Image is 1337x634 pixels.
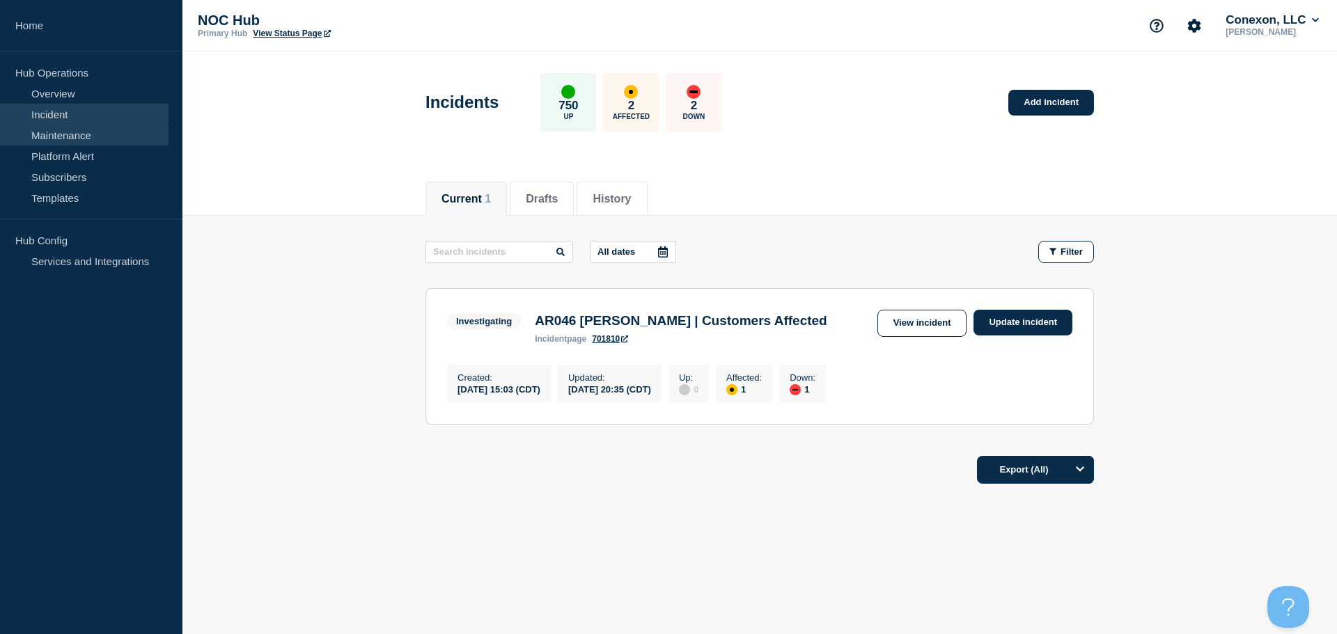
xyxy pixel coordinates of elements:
[198,29,247,38] p: Primary Hub
[628,99,634,113] p: 2
[1223,27,1322,37] p: [PERSON_NAME]
[458,383,540,395] div: [DATE] 15:03 (CDT)
[558,99,578,113] p: 750
[561,85,575,99] div: up
[597,246,635,257] p: All dates
[790,372,815,383] p: Down :
[679,372,698,383] p: Up :
[613,113,650,120] p: Affected
[974,310,1072,335] a: Update incident
[535,313,827,328] h3: AR046 [PERSON_NAME] | Customers Affected
[535,334,586,344] p: page
[1038,241,1094,263] button: Filter
[1061,246,1083,257] span: Filter
[726,383,762,395] div: 1
[592,334,628,344] a: 701810
[563,113,573,120] p: Up
[1267,586,1309,628] iframe: Help Scout Beacon - Open
[683,113,705,120] p: Down
[977,456,1094,484] button: Export (All)
[1142,11,1171,40] button: Support
[877,310,967,337] a: View incident
[485,193,491,205] span: 1
[535,334,567,344] span: incident
[568,372,651,383] p: Updated :
[568,383,651,395] div: [DATE] 20:35 (CDT)
[1066,456,1094,484] button: Options
[590,241,676,263] button: All dates
[441,193,491,205] button: Current 1
[458,372,540,383] p: Created :
[1180,11,1209,40] button: Account settings
[687,85,701,99] div: down
[198,13,476,29] p: NOC Hub
[790,383,815,395] div: 1
[447,313,521,329] span: Investigating
[679,384,690,395] div: disabled
[593,193,631,205] button: History
[253,29,330,38] a: View Status Page
[1008,90,1094,116] a: Add incident
[425,93,499,112] h1: Incidents
[679,383,698,395] div: 0
[790,384,801,395] div: down
[726,384,737,395] div: affected
[425,241,573,263] input: Search incidents
[1223,13,1322,27] button: Conexon, LLC
[726,372,762,383] p: Affected :
[526,193,558,205] button: Drafts
[624,85,638,99] div: affected
[691,99,697,113] p: 2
